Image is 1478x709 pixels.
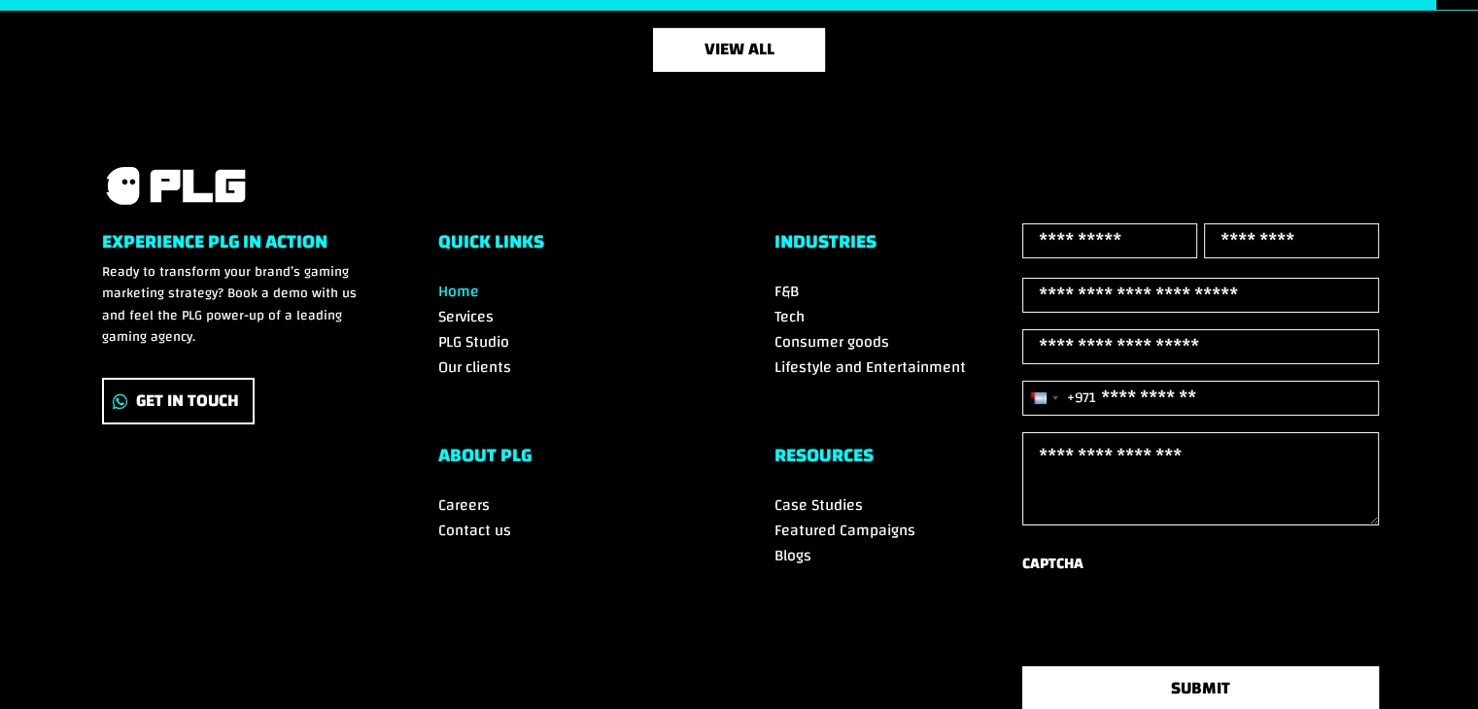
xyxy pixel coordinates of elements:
a: Tech [774,302,805,331]
a: view all [653,28,825,72]
a: Services [438,302,494,331]
img: PLG logo [102,164,248,208]
a: Featured Campaigns [774,516,915,545]
h6: RESOURCES [774,446,1041,475]
a: Contact us [438,516,511,545]
a: Home [438,277,479,306]
a: Careers [438,490,490,520]
a: Lifestyle and Entertainment [774,353,966,382]
iframe: Chat Widget [1381,616,1478,709]
button: Selected country [1023,382,1096,415]
iframe: reCAPTCHA [1022,585,1318,660]
a: F&B [774,277,799,306]
h6: Quick Links [438,232,705,261]
h6: Experience PLG in Action [102,232,368,261]
a: PLG Studio [438,327,509,356]
a: Blogs [774,541,811,570]
h6: ABOUT PLG [438,446,705,475]
a: Get In Touch [102,378,255,425]
a: Consumer goods [774,327,889,356]
p: Ready to transform your brand’s gaming marketing strategy? Book a demo with us and feel the PLG p... [102,261,368,349]
div: +971 [1067,385,1096,411]
a: PLG [102,164,248,208]
h6: Industries [774,232,1041,261]
a: Case Studies [774,490,863,520]
label: CAPTCHA [1022,551,1083,577]
a: Our clients [438,353,511,382]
